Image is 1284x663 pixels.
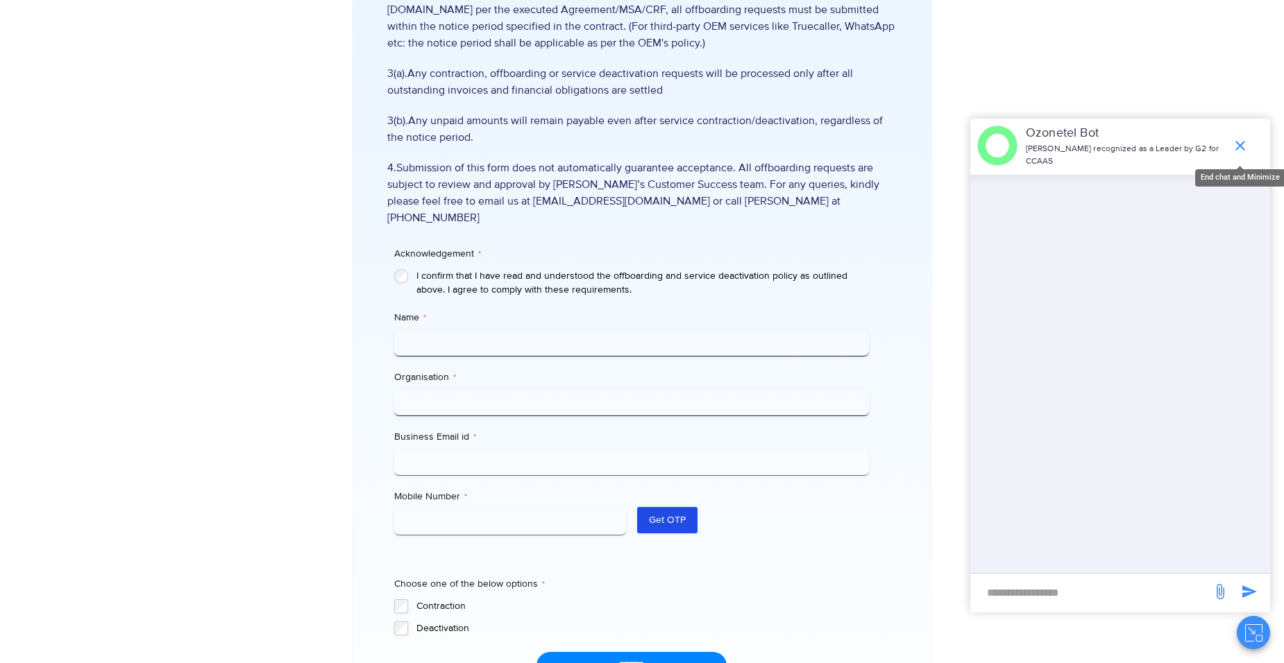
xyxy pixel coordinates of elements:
[637,507,698,533] button: Get OTP
[387,160,896,226] span: 4.Submission of this form does not automatically guarantee acceptance. All offboarding requests a...
[416,599,868,613] label: Contraction
[1235,578,1263,605] span: send message
[394,311,868,325] label: Name
[394,490,626,503] label: Mobile Number
[1026,124,1225,143] p: Ozonetel Bot
[394,247,481,261] legend: Acknowledgement
[394,430,868,444] label: Business Email id
[416,621,868,635] label: Deactivation
[387,65,896,98] span: 3(a).Any contraction, offboarding or service deactivation requests will be processed only after a...
[387,1,896,51] span: [DOMAIN_NAME] per the executed Agreement/MSA/CRF, all offboarding requests must be submitted with...
[1206,578,1234,605] span: send message
[1026,143,1225,168] p: [PERSON_NAME] recognized as a Leader by G2 for CCAAS
[387,112,896,146] span: 3(b).Any unpaid amounts will remain payable even after service contraction/deactivation, regardle...
[1237,616,1270,649] button: Close chat
[394,370,868,384] label: Organisation
[977,580,1205,605] div: new-msg-input
[416,269,868,297] label: I confirm that I have read and understood the offboarding and service deactivation policy as outl...
[1226,132,1254,160] span: end chat or minimize
[977,126,1017,166] img: header
[394,577,545,591] legend: Choose one of the below options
